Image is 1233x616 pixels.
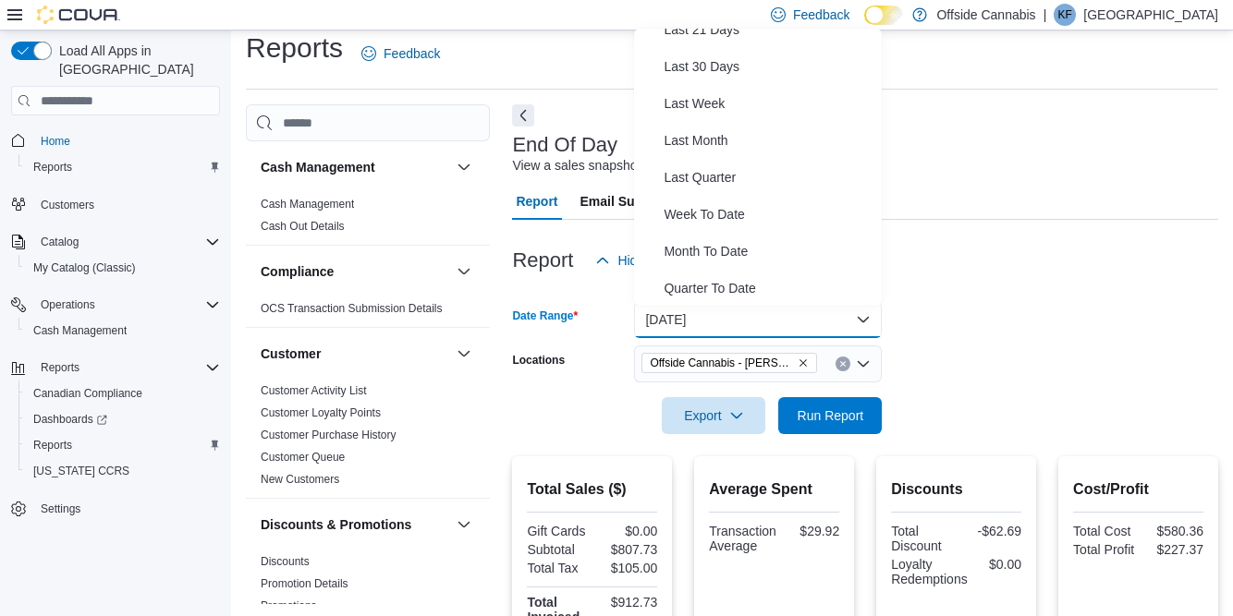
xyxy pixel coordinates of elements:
[33,194,102,216] a: Customers
[18,432,227,458] button: Reports
[664,18,874,41] span: Last 21 Days
[26,408,220,430] span: Dashboards
[453,260,475,283] button: Compliance
[18,255,227,281] button: My Catalog (Classic)
[41,198,94,212] span: Customers
[26,320,220,342] span: Cash Management
[864,6,903,25] input: Dark Mode
[261,302,443,315] a: OCS Transaction Submission Details
[664,166,874,188] span: Last Quarter
[261,198,354,211] a: Cash Management
[512,156,783,175] div: View a sales snapshot for a date or date range.
[26,382,150,405] a: Canadian Compliance
[246,297,490,327] div: Compliance
[26,320,134,342] a: Cash Management
[634,29,882,306] div: Select listbox
[26,156,220,178] span: Reports
[778,397,882,434] button: Run Report
[512,104,534,127] button: Next
[664,129,874,151] span: Last Month
[641,353,817,373] span: Offside Cannabis - Lundy's
[1083,4,1218,26] p: [GEOGRAPHIC_DATA]
[4,127,227,153] button: Home
[33,128,220,151] span: Home
[453,343,475,365] button: Customer
[662,397,765,434] button: Export
[33,464,129,478] span: [US_STATE] CCRS
[261,262,334,281] h3: Compliance
[26,434,220,456] span: Reports
[261,598,317,613] span: Promotions
[26,460,220,482] span: Washington CCRS
[261,450,345,465] span: Customer Queue
[664,92,874,115] span: Last Week
[261,405,381,420] span: Customer Loyalty Points
[33,412,107,427] span: Dashboards
[512,134,617,156] h3: End Of Day
[512,353,565,368] label: Locations
[41,297,95,312] span: Operations
[261,384,367,397] a: Customer Activity List
[4,355,227,380] button: Reports
[261,220,345,233] a: Cash Out Details
[856,356,871,371] button: Open list of options
[26,434,79,456] a: Reports
[836,356,850,371] button: Clear input
[936,4,1035,26] p: Offside Cannabis
[617,251,714,270] span: Hide Parameters
[261,472,339,487] span: New Customers
[18,154,227,180] button: Reports
[1054,4,1076,26] div: Kolby Field
[4,292,227,318] button: Operations
[261,577,348,590] a: Promotion Details
[33,356,87,379] button: Reports
[33,130,78,152] a: Home
[261,451,345,464] a: Customer Queue
[246,380,490,498] div: Customer
[1073,478,1203,501] h2: Cost/Profit
[261,197,354,211] span: Cash Management
[26,257,220,279] span: My Catalog (Classic)
[1073,524,1134,538] div: Total Cost
[33,231,86,253] button: Catalog
[33,386,142,401] span: Canadian Compliance
[33,497,220,520] span: Settings
[384,44,440,63] span: Feedback
[33,356,220,379] span: Reports
[527,524,588,538] div: Gift Cards
[261,599,317,612] a: Promotions
[37,6,120,24] img: Cova
[588,242,722,279] button: Hide Parameters
[891,557,968,586] div: Loyalty Redemptions
[864,25,865,26] span: Dark Mode
[512,308,578,323] label: Date Range
[261,158,449,176] button: Cash Management
[596,524,657,538] div: $0.00
[709,524,776,553] div: Transaction Average
[596,595,657,610] div: $912.73
[33,438,72,453] span: Reports
[246,30,343,66] h1: Reports
[18,380,227,406] button: Canadian Compliance
[453,513,475,536] button: Discounts & Promotions
[52,42,220,79] span: Load All Apps in [GEOGRAPHIC_DATA]
[18,318,227,344] button: Cash Management
[891,524,952,553] div: Total Discount
[1044,4,1047,26] p: |
[664,55,874,78] span: Last 30 Days
[33,260,136,275] span: My Catalog (Classic)
[33,160,72,175] span: Reports
[512,249,573,272] h3: Report
[664,277,874,299] span: Quarter To Date
[1058,4,1072,26] span: KF
[41,501,80,516] span: Settings
[33,323,127,338] span: Cash Management
[18,406,227,432] a: Dashboards
[798,357,809,368] button: Remove Offside Cannabis - Lundy's from selection in this group
[527,542,588,557] div: Subtotal
[26,257,143,279] a: My Catalog (Classic)
[1142,524,1203,538] div: $580.36
[784,524,839,538] div: $29.92
[596,561,657,575] div: $105.00
[26,156,79,178] a: Reports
